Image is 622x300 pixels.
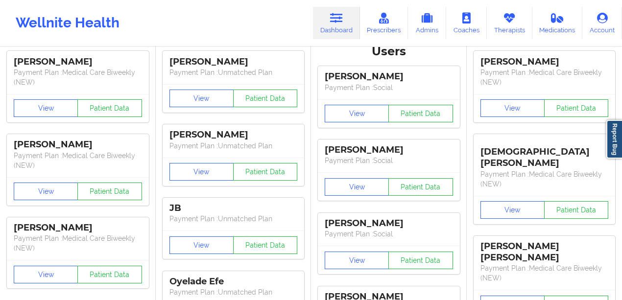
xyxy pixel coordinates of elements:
[14,183,78,200] button: View
[408,7,446,39] a: Admins
[233,90,297,107] button: Patient Data
[14,151,142,170] p: Payment Plan : Medical Care Biweekly (NEW)
[325,144,453,156] div: [PERSON_NAME]
[544,201,608,219] button: Patient Data
[14,222,142,233] div: [PERSON_NAME]
[169,68,298,77] p: Payment Plan : Unmatched Plan
[169,203,298,214] div: JB
[325,83,453,92] p: Payment Plan : Social
[169,287,298,297] p: Payment Plan : Unmatched Plan
[480,68,609,87] p: Payment Plan : Medical Care Biweekly (NEW)
[325,229,453,239] p: Payment Plan : Social
[388,252,453,269] button: Patient Data
[325,218,453,229] div: [PERSON_NAME]
[325,178,389,196] button: View
[480,201,545,219] button: View
[480,56,609,68] div: [PERSON_NAME]
[606,120,622,159] a: Report Bug
[446,7,487,39] a: Coaches
[14,266,78,283] button: View
[388,178,453,196] button: Patient Data
[14,56,142,68] div: [PERSON_NAME]
[325,71,453,82] div: [PERSON_NAME]
[169,214,298,224] p: Payment Plan : Unmatched Plan
[313,7,360,39] a: Dashboard
[480,99,545,117] button: View
[325,105,389,122] button: View
[77,99,142,117] button: Patient Data
[77,266,142,283] button: Patient Data
[14,99,78,117] button: View
[480,241,609,263] div: [PERSON_NAME] [PERSON_NAME]
[169,56,298,68] div: [PERSON_NAME]
[14,68,142,87] p: Payment Plan : Medical Care Biweekly (NEW)
[169,129,298,140] div: [PERSON_NAME]
[325,252,389,269] button: View
[544,99,608,117] button: Patient Data
[360,7,408,39] a: Prescribers
[487,7,532,39] a: Therapists
[233,236,297,254] button: Patient Data
[14,139,142,150] div: [PERSON_NAME]
[480,263,609,283] p: Payment Plan : Medical Care Biweekly (NEW)
[233,163,297,181] button: Patient Data
[14,233,142,253] p: Payment Plan : Medical Care Biweekly (NEW)
[325,156,453,165] p: Payment Plan : Social
[77,183,142,200] button: Patient Data
[480,169,609,189] p: Payment Plan : Medical Care Biweekly (NEW)
[169,276,298,287] div: Oyelade Efe
[169,236,234,254] button: View
[169,163,234,181] button: View
[169,141,298,151] p: Payment Plan : Unmatched Plan
[582,7,622,39] a: Account
[388,105,453,122] button: Patient Data
[480,139,609,169] div: [DEMOGRAPHIC_DATA][PERSON_NAME]
[169,90,234,107] button: View
[532,7,583,39] a: Medications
